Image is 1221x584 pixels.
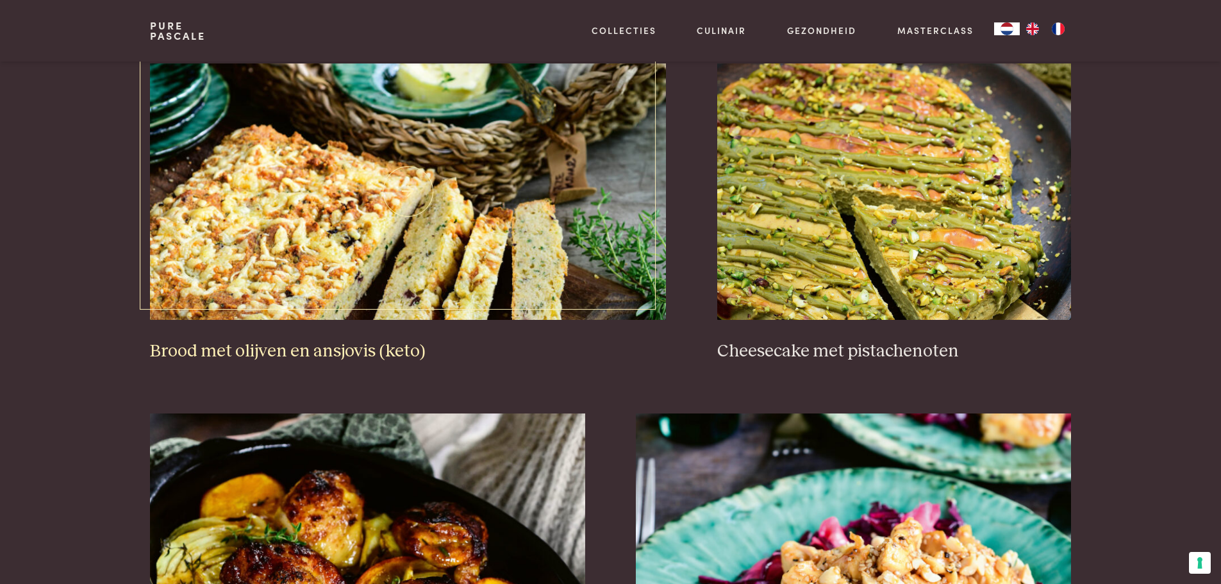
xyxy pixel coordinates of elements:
[787,24,856,37] a: Gezondheid
[994,22,1020,35] div: Language
[150,63,666,320] img: Brood met olijven en ansjovis (keto)
[150,63,666,362] a: Brood met olijven en ansjovis (keto) Brood met olijven en ansjovis (keto)
[1189,552,1211,574] button: Uw voorkeuren voor toestemming voor trackingtechnologieën
[697,24,746,37] a: Culinair
[150,340,666,363] h3: Brood met olijven en ansjovis (keto)
[717,340,1071,363] h3: Cheesecake met pistachenoten
[897,24,974,37] a: Masterclass
[1020,22,1071,35] ul: Language list
[1045,22,1071,35] a: FR
[994,22,1020,35] a: NL
[717,63,1071,362] a: Cheesecake met pistachenoten Cheesecake met pistachenoten
[1020,22,1045,35] a: EN
[150,21,206,41] a: PurePascale
[994,22,1071,35] aside: Language selected: Nederlands
[592,24,656,37] a: Collecties
[717,63,1071,320] img: Cheesecake met pistachenoten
